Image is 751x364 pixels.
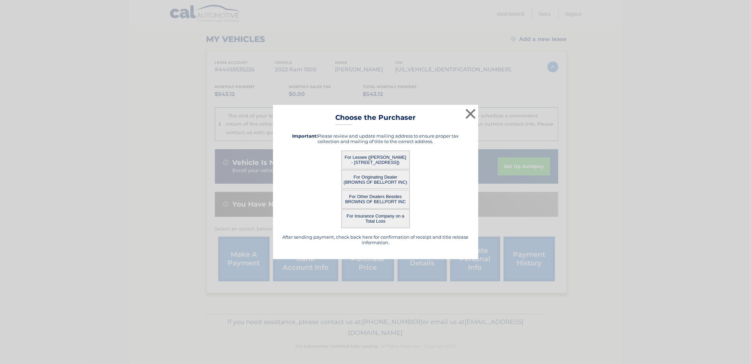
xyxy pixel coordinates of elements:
button: × [464,107,478,121]
strong: Important: [293,133,318,139]
h3: Choose the Purchaser [335,113,416,125]
button: For Originating Dealer (BROWNS OF BELLPORT INC) [341,170,410,189]
h5: After sending payment, check back here for confirmation of receipt and title release information. [282,234,470,245]
button: For Lessee ([PERSON_NAME] - [STREET_ADDRESS]) [341,151,410,169]
button: For Insurance Company on a Total Loss [341,209,410,228]
h5: Please review and update mailing address to ensure proper tax collection and mailing of title to ... [282,133,470,144]
button: For Other Dealers Besides BROWNS OF BELLPORT INC [341,190,410,209]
